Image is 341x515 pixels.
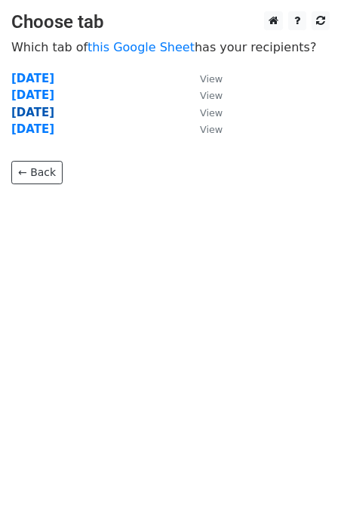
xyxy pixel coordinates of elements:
[200,90,223,101] small: View
[200,107,223,119] small: View
[11,161,63,184] a: ← Back
[11,88,54,102] a: [DATE]
[185,72,223,85] a: View
[88,40,195,54] a: this Google Sheet
[266,443,341,515] iframe: Chat Widget
[11,122,54,136] a: [DATE]
[200,124,223,135] small: View
[11,39,330,55] p: Which tab of has your recipients?
[200,73,223,85] small: View
[11,72,54,85] a: [DATE]
[185,122,223,136] a: View
[11,106,54,119] a: [DATE]
[185,88,223,102] a: View
[11,11,330,33] h3: Choose tab
[185,106,223,119] a: View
